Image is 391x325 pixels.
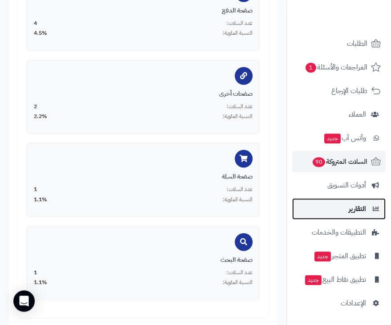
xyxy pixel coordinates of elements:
[349,203,366,215] span: التقارير
[305,61,367,73] span: المراجعات والأسئلة
[227,20,253,27] span: عدد السلات:
[34,172,253,181] div: صفحة السلة
[34,255,253,264] div: صفحة البحث
[312,155,367,168] span: السلات المتروكة
[292,245,386,267] a: تطبيق المتجرجديد
[323,132,366,144] span: وآتس آب
[292,292,386,314] a: الإعدادات
[292,57,386,78] a: المراجعات والأسئلة1
[341,297,366,309] span: الإعدادات
[324,134,341,143] span: جديد
[227,102,253,110] span: عدد السلات:
[223,112,253,120] span: النسبة المئوية:
[292,127,386,149] a: وآتس آبجديد
[292,151,386,172] a: السلات المتروكة90
[314,252,331,261] span: جديد
[292,222,386,243] a: التطبيقات والخدمات
[305,275,322,285] span: جديد
[34,268,37,276] span: 1
[34,20,37,27] span: 4
[227,268,253,276] span: عدد السلات:
[13,290,35,312] div: Open Intercom Messenger
[347,37,367,50] span: الطلبات
[34,278,47,286] span: 1.1%
[304,273,366,286] span: تطبيق نقاط البيع
[34,89,253,98] div: صفحات أخرى
[313,157,325,167] span: 90
[223,195,253,203] span: النسبة المئوية:
[292,104,386,125] a: العملاء
[330,22,383,41] img: logo-2.png
[34,112,47,120] span: 2.2%
[34,29,47,37] span: 4.5%
[292,80,386,102] a: طلبات الإرجاع
[314,250,366,262] span: تطبيق المتجر
[223,29,253,37] span: النسبة المئوية:
[34,185,37,193] span: 1
[292,175,386,196] a: أدوات التسويق
[327,179,366,191] span: أدوات التسويق
[312,226,366,239] span: التطبيقات والخدمات
[305,63,316,73] span: 1
[331,85,367,97] span: طلبات الإرجاع
[34,102,37,110] span: 2
[292,198,386,219] a: التقارير
[34,6,253,15] div: صفحة الدفع
[349,108,366,121] span: العملاء
[292,33,386,54] a: الطلبات
[292,269,386,290] a: تطبيق نقاط البيعجديد
[223,278,253,286] span: النسبة المئوية:
[227,185,253,193] span: عدد السلات:
[34,195,47,203] span: 1.1%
